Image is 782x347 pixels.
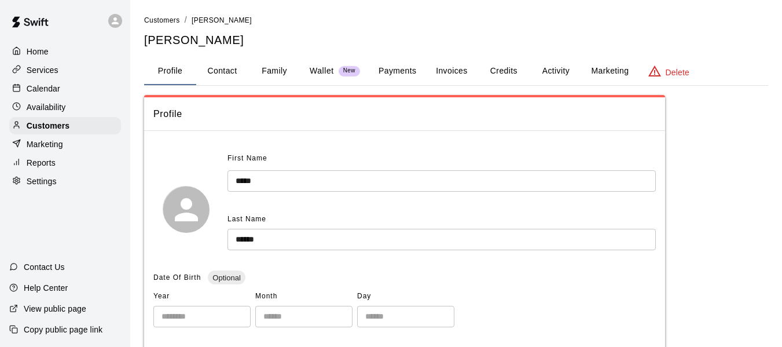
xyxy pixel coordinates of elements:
p: Help Center [24,282,68,294]
p: Contact Us [24,261,65,273]
p: Marketing [27,138,63,150]
button: Family [248,57,300,85]
button: Invoices [425,57,478,85]
a: Customers [144,15,180,24]
a: Availability [9,98,121,116]
p: Reports [27,157,56,169]
p: View public page [24,303,86,315]
a: Customers [9,117,121,134]
a: Home [9,43,121,60]
span: Day [357,287,454,306]
span: Month [255,287,353,306]
p: Home [27,46,49,57]
button: Contact [196,57,248,85]
p: Settings [27,176,57,187]
a: Settings [9,173,121,190]
p: Calendar [27,83,60,94]
nav: breadcrumb [144,14,768,27]
h5: [PERSON_NAME] [144,32,768,48]
span: Customers [144,16,180,24]
div: basic tabs example [144,57,768,85]
p: Delete [666,67,689,78]
a: Reports [9,154,121,171]
p: Availability [27,101,66,113]
button: Payments [369,57,425,85]
a: Services [9,61,121,79]
li: / [185,14,187,26]
p: Wallet [310,65,334,77]
p: Services [27,64,58,76]
span: [PERSON_NAME] [192,16,252,24]
p: Customers [27,120,69,132]
button: Credits [478,57,530,85]
button: Profile [144,57,196,85]
a: Calendar [9,80,121,97]
span: Profile [153,107,656,122]
span: First Name [227,149,267,168]
button: Activity [530,57,582,85]
p: Copy public page link [24,324,102,335]
span: Optional [208,273,245,282]
a: Marketing [9,136,121,153]
span: New [339,67,360,75]
button: Marketing [582,57,638,85]
span: Date Of Birth [153,273,201,282]
span: Year [153,287,251,306]
span: Last Name [227,215,266,223]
